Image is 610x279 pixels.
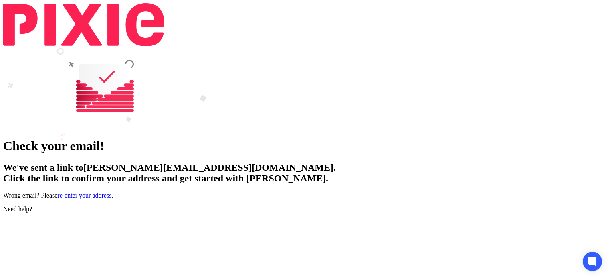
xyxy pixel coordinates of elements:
span: [PERSON_NAME][EMAIL_ADDRESS][DOMAIN_NAME] [83,162,333,173]
img: Confirm email image [7,48,207,141]
div: Need help? [3,206,607,213]
a: re-enter your address [57,192,111,199]
img: Pixie [3,3,164,46]
h1: Check your email! [3,138,607,153]
p: Wrong email? Please . [3,192,607,199]
h2: We've sent a link to . Click the link to confirm your address and get started with [PERSON_NAME]. [3,162,607,184]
